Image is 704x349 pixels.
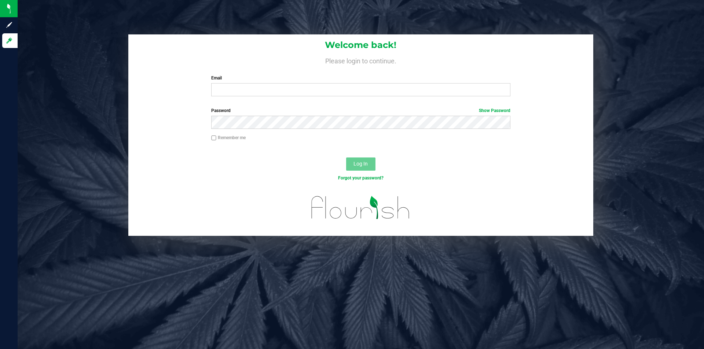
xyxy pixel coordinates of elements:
[338,175,384,181] a: Forgot your password?
[211,134,246,141] label: Remember me
[128,56,593,64] h4: Please login to continue.
[353,161,368,167] span: Log In
[346,157,375,171] button: Log In
[211,135,216,141] input: Remember me
[211,108,231,113] span: Password
[5,37,13,44] inline-svg: Log in
[479,108,510,113] a: Show Password
[211,75,510,81] label: Email
[302,189,419,226] img: flourish_logo.svg
[128,40,593,50] h1: Welcome back!
[5,21,13,29] inline-svg: Sign up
